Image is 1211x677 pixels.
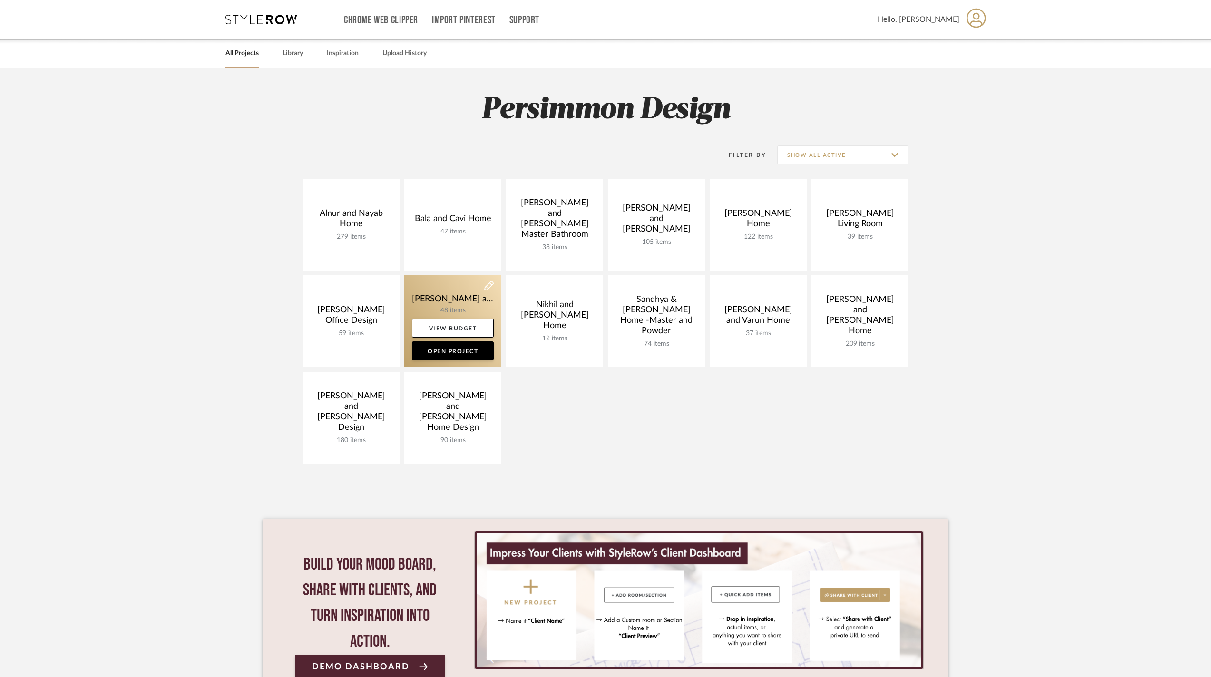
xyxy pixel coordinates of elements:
div: Nikhil and [PERSON_NAME] Home [514,300,596,335]
div: [PERSON_NAME] Office Design [310,305,392,329]
div: 39 items [819,233,901,241]
div: 90 items [412,436,494,445]
a: Support [509,16,539,24]
img: StyleRow_Client_Dashboard_Banner__1_.png [477,533,921,667]
div: [PERSON_NAME] and [PERSON_NAME] [615,203,697,238]
div: 47 items [412,228,494,236]
div: Sandhya & [PERSON_NAME] Home -Master and Powder [615,294,697,340]
a: Library [283,47,303,60]
div: Bala and Cavi Home [412,213,494,228]
div: 59 items [310,329,392,338]
div: Filter By [716,150,766,160]
span: Hello, [PERSON_NAME] [878,14,959,25]
div: 12 items [514,335,596,343]
div: [PERSON_NAME] Home [717,208,799,233]
a: Inspiration [327,47,359,60]
div: 180 items [310,436,392,445]
div: Alnur and Nayab Home [310,208,392,233]
div: 209 items [819,340,901,348]
span: Demo Dashboard [312,662,410,671]
div: 105 items [615,238,697,246]
div: Build your mood board, share with clients, and turn inspiration into action. [295,552,445,655]
div: [PERSON_NAME] and [PERSON_NAME] Home [819,294,901,340]
a: All Projects [225,47,259,60]
div: 0 [474,531,924,669]
div: 279 items [310,233,392,241]
a: Open Project [412,341,494,360]
div: [PERSON_NAME] Living Room [819,208,901,233]
a: Chrome Web Clipper [344,16,418,24]
a: Upload History [382,47,427,60]
h2: Persimmon Design [263,92,948,128]
div: [PERSON_NAME] and [PERSON_NAME] Design [310,391,392,436]
div: 74 items [615,340,697,348]
div: 122 items [717,233,799,241]
div: [PERSON_NAME] and Varun Home [717,305,799,329]
div: [PERSON_NAME] and [PERSON_NAME] Home Design [412,391,494,436]
div: 37 items [717,329,799,338]
div: [PERSON_NAME] and [PERSON_NAME] Master Bathroom [514,198,596,243]
a: View Budget [412,319,494,338]
a: Import Pinterest [432,16,496,24]
div: 38 items [514,243,596,251]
